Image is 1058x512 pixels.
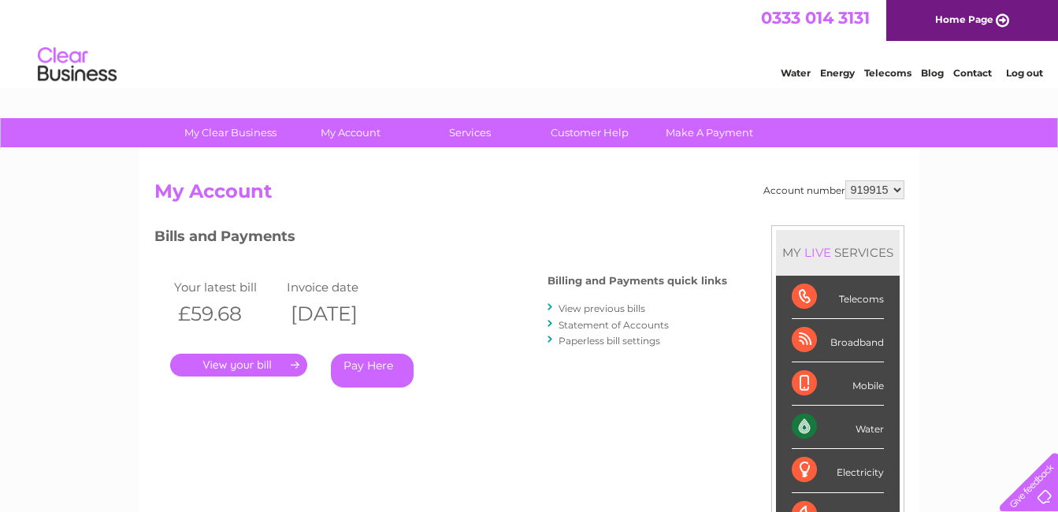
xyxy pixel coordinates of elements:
div: Account number [763,180,904,199]
a: Services [405,118,535,147]
a: Log out [1006,67,1043,79]
div: Electricity [792,449,884,492]
div: Clear Business is a trading name of Verastar Limited (registered in [GEOGRAPHIC_DATA] No. 3667643... [158,9,902,76]
a: My Clear Business [165,118,295,147]
a: Telecoms [864,67,911,79]
div: Water [792,406,884,449]
h4: Billing and Payments quick links [548,275,727,287]
div: LIVE [801,245,834,260]
a: View previous bills [559,302,645,314]
div: Broadband [792,319,884,362]
a: Customer Help [525,118,655,147]
a: 0333 014 3131 [761,8,870,28]
td: Your latest bill [170,276,284,298]
th: £59.68 [170,298,284,330]
a: Make A Payment [644,118,774,147]
h2: My Account [154,180,904,210]
div: Mobile [792,362,884,406]
h3: Bills and Payments [154,225,727,253]
a: . [170,354,307,377]
img: logo.png [37,41,117,89]
a: Statement of Accounts [559,319,669,331]
th: [DATE] [283,298,396,330]
a: My Account [285,118,415,147]
a: Contact [953,67,992,79]
a: Pay Here [331,354,414,388]
a: Water [781,67,811,79]
a: Blog [921,67,944,79]
a: Paperless bill settings [559,335,660,347]
td: Invoice date [283,276,396,298]
div: Telecoms [792,276,884,319]
div: MY SERVICES [776,230,900,275]
a: Energy [820,67,855,79]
